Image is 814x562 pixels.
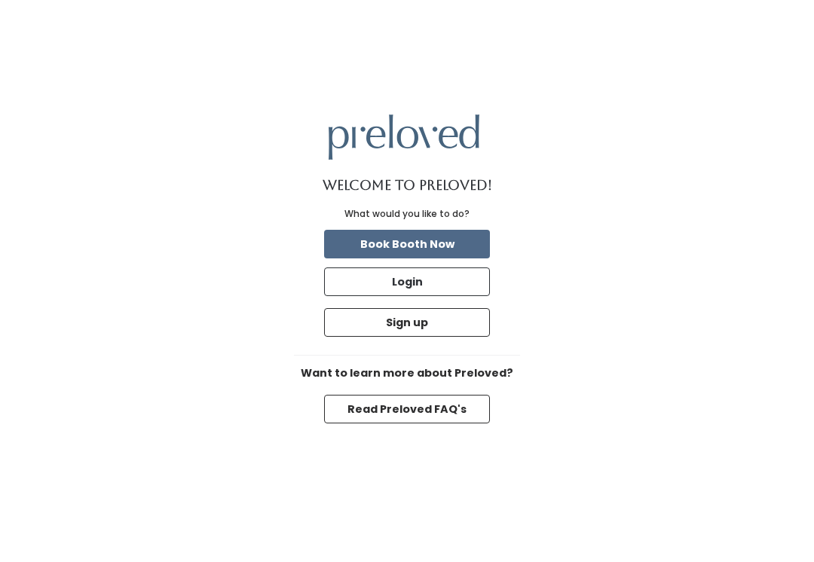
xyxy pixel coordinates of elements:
div: What would you like to do? [344,207,470,221]
img: preloved logo [329,115,479,159]
h1: Welcome to Preloved! [323,178,492,193]
button: Sign up [324,308,490,337]
a: Sign up [321,305,493,340]
button: Read Preloved FAQ's [324,395,490,423]
button: Login [324,267,490,296]
h6: Want to learn more about Preloved? [294,368,520,380]
a: Login [321,264,493,299]
button: Book Booth Now [324,230,490,258]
